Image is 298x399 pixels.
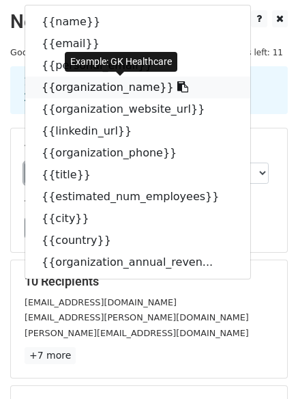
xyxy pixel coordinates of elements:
[25,11,250,33] a: {{name}}
[10,10,288,33] h2: New Campaign
[25,142,250,164] a: {{organization_phone}}
[25,120,250,142] a: {{linkedin_url}}
[25,312,249,322] small: [EMAIL_ADDRESS][PERSON_NAME][DOMAIN_NAME]
[25,208,250,230] a: {{city}}
[25,347,76,364] a: +7 more
[10,47,112,57] small: Google Sheet:
[25,98,250,120] a: {{organization_website_url}}
[25,251,250,273] a: {{organization_annual_reven...
[25,77,250,98] a: {{organization_name}}
[25,164,250,186] a: {{title}}
[25,297,177,307] small: [EMAIL_ADDRESS][DOMAIN_NAME]
[25,274,273,289] h5: 10 Recipients
[25,186,250,208] a: {{estimated_num_employees}}
[25,230,250,251] a: {{country}}
[14,74,284,106] div: 1. Write your email in Gmail 2. Click
[25,328,249,338] small: [PERSON_NAME][EMAIL_ADDRESS][DOMAIN_NAME]
[25,55,250,77] a: {{personal_email}}
[65,52,177,72] div: Example: GK Healthcare
[25,33,250,55] a: {{email}}
[230,333,298,399] iframe: Chat Widget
